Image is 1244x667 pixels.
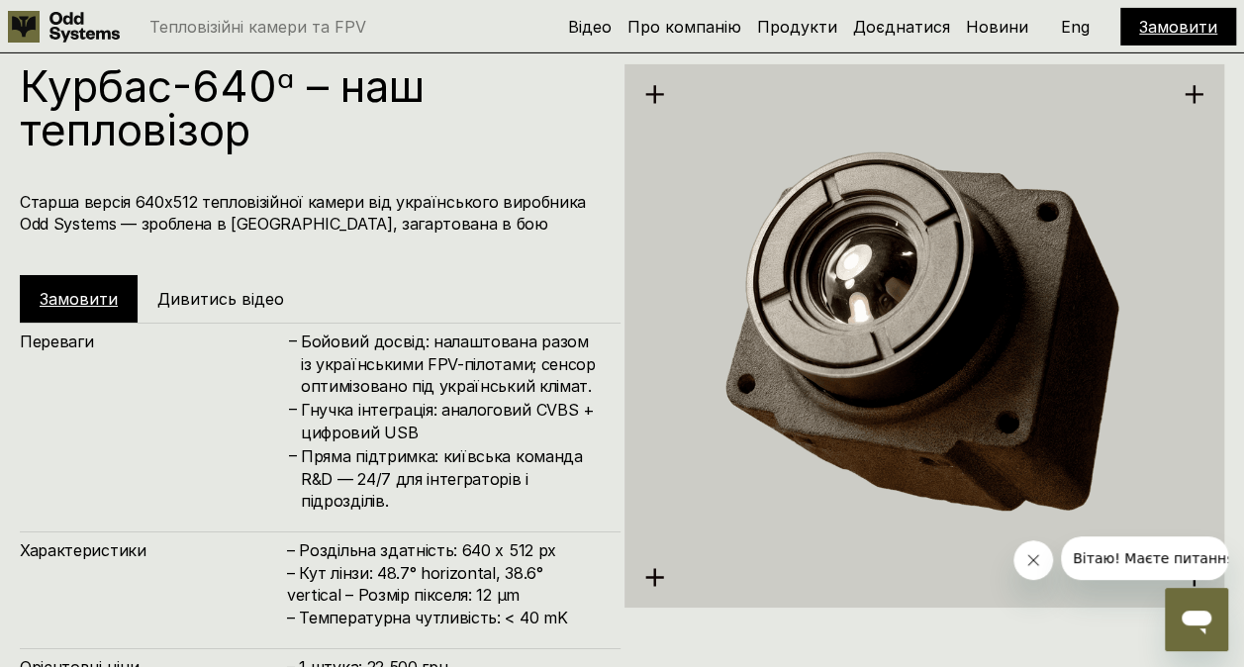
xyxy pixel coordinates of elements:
[301,399,601,443] h4: Гнучка інтеграція: аналоговий CVBS + цифровий USB
[20,539,287,561] h4: Характеристики
[627,17,741,37] a: Про компанію
[1061,19,1090,35] p: Eng
[568,17,612,37] a: Відео
[289,444,297,466] h4: –
[1061,536,1228,580] iframe: Повідомлення від компанії
[149,19,366,35] p: Тепловізійні камери та FPV
[757,17,837,37] a: Продукти
[20,331,287,352] h4: Переваги
[853,17,950,37] a: Доєднатися
[289,330,297,351] h4: –
[289,398,297,420] h4: –
[1165,588,1228,651] iframe: Кнопка для запуску вікна повідомлень
[1139,17,1217,37] a: Замовити
[966,17,1028,37] a: Новини
[301,445,601,512] h4: Пряма підтримка: київська команда R&D — 24/7 для інтеграторів і підрозділів.
[301,331,601,397] h4: Бойовий досвід: налаштована разом із українськими FPV-пілотами; сенсор оптимізовано під українськ...
[12,14,181,30] span: Вітаю! Маєте питання?
[20,64,601,151] h1: Курбас-640ᵅ – наш тепловізор
[40,289,118,309] a: Замовити
[20,191,601,236] h4: Старша версія 640х512 тепловізійної камери від українського виробника Odd Systems — зроблена в [G...
[287,539,601,628] h4: – Роздільна здатність: 640 x 512 px – Кут лінзи: 48.7° horizontal, 38.6° vertical – Розмір піксел...
[1013,540,1053,580] iframe: Закрити повідомлення
[157,288,284,310] h5: Дивитись відео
